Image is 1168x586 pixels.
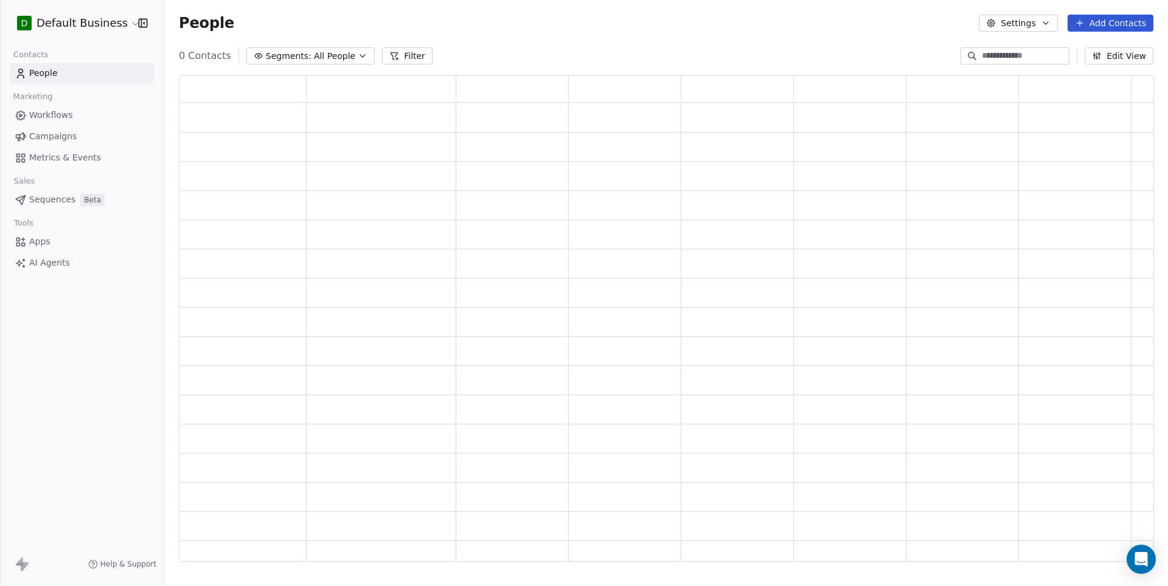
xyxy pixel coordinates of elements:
[29,193,75,206] span: Sequences
[10,190,154,210] a: SequencesBeta
[29,67,58,80] span: People
[10,232,154,252] a: Apps
[10,148,154,168] a: Metrics & Events
[266,50,311,63] span: Segments:
[10,105,154,125] a: Workflows
[29,109,73,122] span: Workflows
[1068,15,1153,32] button: Add Contacts
[29,130,77,143] span: Campaigns
[179,14,234,32] span: People
[36,15,128,31] span: Default Business
[21,17,28,29] span: D
[100,559,156,569] span: Help & Support
[1127,545,1156,574] div: Open Intercom Messenger
[29,151,101,164] span: Metrics & Events
[9,172,40,190] span: Sales
[80,194,105,206] span: Beta
[179,49,231,63] span: 0 Contacts
[979,15,1057,32] button: Settings
[382,47,433,64] button: Filter
[10,63,154,83] a: People
[8,46,54,64] span: Contacts
[29,235,50,248] span: Apps
[15,13,130,33] button: DDefault Business
[10,253,154,273] a: AI Agents
[10,126,154,146] a: Campaigns
[9,214,38,232] span: Tools
[8,88,58,106] span: Marketing
[1085,47,1153,64] button: Edit View
[88,559,156,569] a: Help & Support
[314,50,355,63] span: All People
[29,257,70,269] span: AI Agents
